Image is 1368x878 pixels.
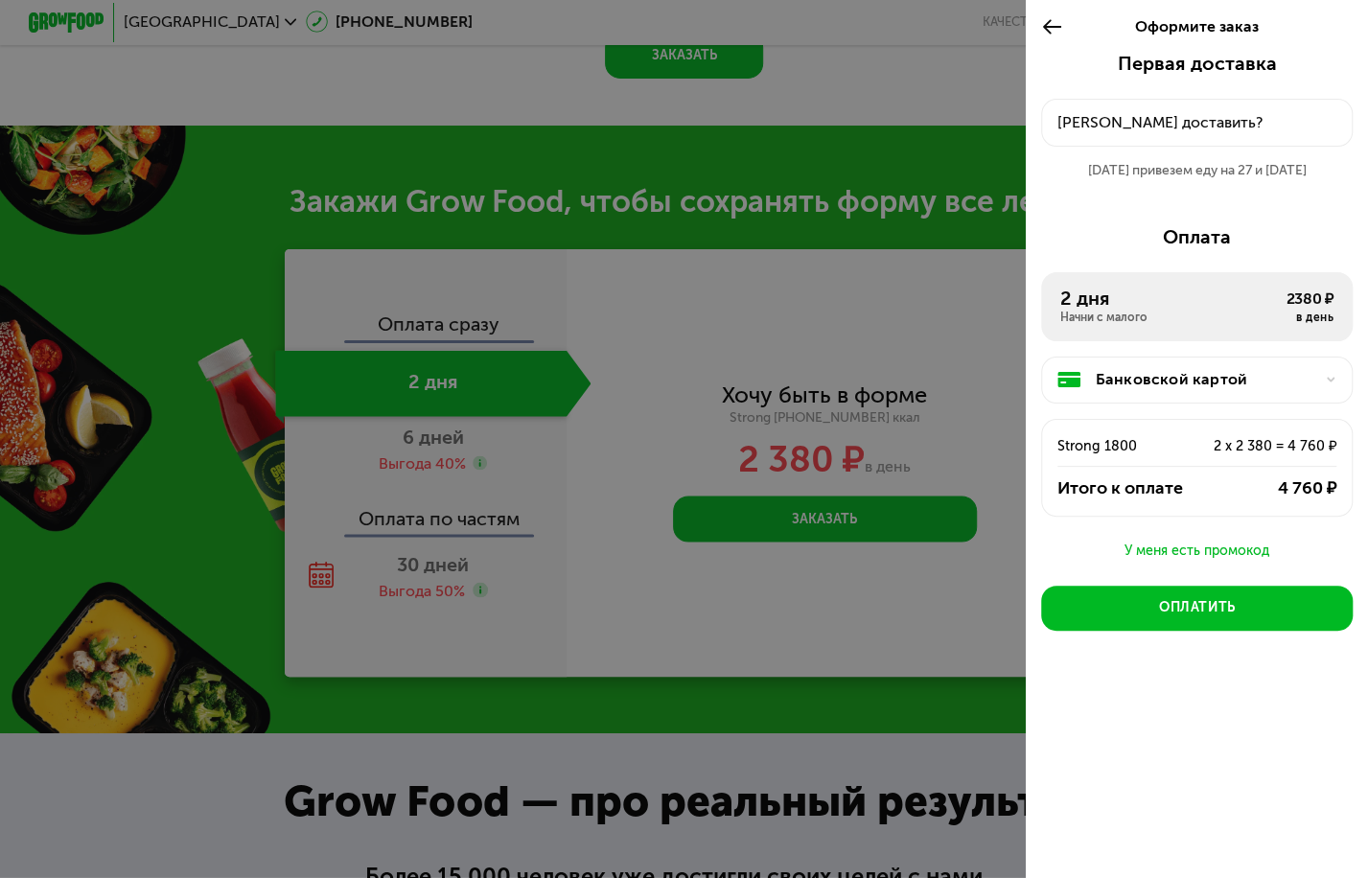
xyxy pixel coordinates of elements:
div: Итого к оплате [1057,477,1211,500]
div: [DATE] привезем еду на 27 и [DATE] [1041,161,1353,180]
button: Оплатить [1041,586,1353,632]
div: 2 x 2 380 = 4 760 ₽ [1169,435,1336,458]
button: [PERSON_NAME] доставить? [1041,99,1353,147]
div: Банковской картой [1096,368,1314,391]
div: 2 дня [1060,288,1286,311]
div: 4 760 ₽ [1211,477,1336,500]
div: в день [1286,311,1333,326]
div: 2380 ₽ [1286,288,1333,311]
div: Оплатить [1159,598,1236,617]
div: Начни с малого [1060,311,1286,326]
button: У меня есть промокод [1041,540,1353,563]
span: Оформите заказ [1135,17,1259,35]
div: Оплата [1041,226,1353,249]
div: Первая доставка [1041,53,1353,76]
div: [PERSON_NAME] доставить? [1057,111,1336,134]
div: Strong 1800 [1057,435,1170,458]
